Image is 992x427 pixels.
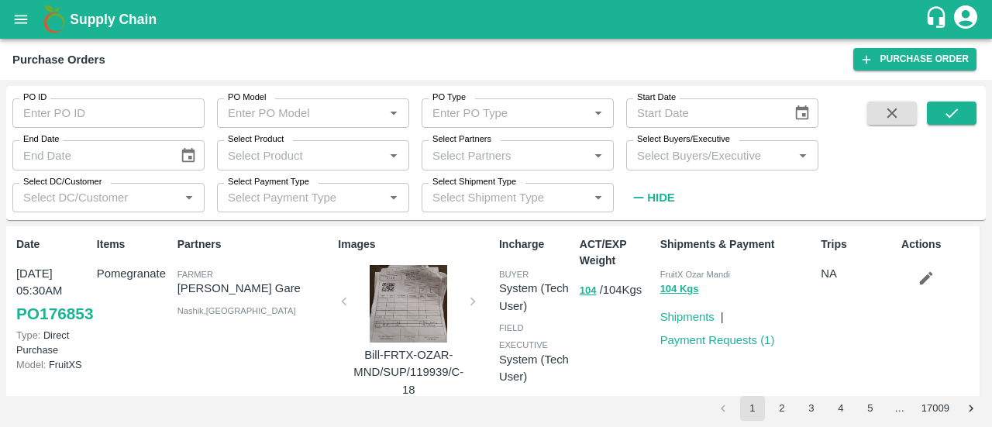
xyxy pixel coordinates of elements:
[660,334,775,346] a: Payment Requests (1)
[432,91,466,104] label: PO Type
[12,98,205,128] input: Enter PO ID
[580,282,597,300] button: 104
[432,176,516,188] label: Select Shipment Type
[97,236,171,253] p: Items
[174,141,203,170] button: Choose date
[626,98,781,128] input: Start Date
[828,396,853,421] button: Go to page 4
[177,270,213,279] span: Farmer
[384,103,404,123] button: Open
[222,103,379,123] input: Enter PO Model
[338,236,493,253] p: Images
[97,265,171,282] p: Pomegranate
[179,188,199,208] button: Open
[959,396,983,421] button: Go to next page
[23,133,59,146] label: End Date
[228,91,267,104] label: PO Model
[799,396,824,421] button: Go to page 3
[426,145,584,165] input: Select Partners
[384,146,404,166] button: Open
[793,146,813,166] button: Open
[17,188,174,208] input: Select DC/Customer
[432,133,491,146] label: Select Partners
[499,351,573,386] p: System (Tech User)
[740,396,765,421] button: page 1
[222,145,379,165] input: Select Product
[499,323,548,350] span: field executive
[821,265,895,282] p: NA
[23,176,102,188] label: Select DC/Customer
[821,236,895,253] p: Trips
[499,270,529,279] span: buyer
[16,357,91,372] p: FruitXS
[858,396,883,421] button: Go to page 5
[580,236,654,269] p: ACT/EXP Weight
[708,396,986,421] nav: pagination navigation
[177,236,332,253] p: Partners
[588,188,608,208] button: Open
[631,145,788,165] input: Select Buyers/Executive
[588,146,608,166] button: Open
[770,396,794,421] button: Go to page 2
[3,2,39,37] button: open drawer
[384,188,404,208] button: Open
[426,188,563,208] input: Select Shipment Type
[23,91,46,104] label: PO ID
[228,133,284,146] label: Select Product
[887,401,912,416] div: …
[177,306,296,315] span: Nashik , [GEOGRAPHIC_DATA]
[499,236,573,253] p: Incharge
[228,176,309,188] label: Select Payment Type
[660,236,815,253] p: Shipments & Payment
[222,188,359,208] input: Select Payment Type
[637,133,730,146] label: Select Buyers/Executive
[16,359,46,370] span: Model:
[588,103,608,123] button: Open
[715,302,724,325] div: |
[580,281,654,299] p: / 104 Kgs
[16,265,91,300] p: [DATE] 05:30AM
[39,4,70,35] img: logo
[16,236,91,253] p: Date
[952,3,980,36] div: account of current user
[16,329,40,341] span: Type:
[660,270,730,279] span: FruitX Ozar Mandi
[177,280,332,297] p: [PERSON_NAME] Gare
[660,311,715,323] a: Shipments
[925,5,952,33] div: customer-support
[12,140,167,170] input: End Date
[853,48,976,71] a: Purchase Order
[660,281,699,298] button: 104 Kgs
[16,300,93,328] a: PO176853
[70,9,925,30] a: Supply Chain
[16,328,91,357] p: Direct Purchase
[637,91,676,104] label: Start Date
[626,184,679,211] button: Hide
[350,346,467,398] p: Bill-FRTX-OZAR-MND/SUP/119939/C-18
[787,98,817,128] button: Choose date
[499,280,573,315] p: System (Tech User)
[901,236,976,253] p: Actions
[426,103,584,123] input: Enter PO Type
[12,50,105,70] div: Purchase Orders
[647,191,674,204] strong: Hide
[70,12,157,27] b: Supply Chain
[917,396,954,421] button: Go to page 17009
